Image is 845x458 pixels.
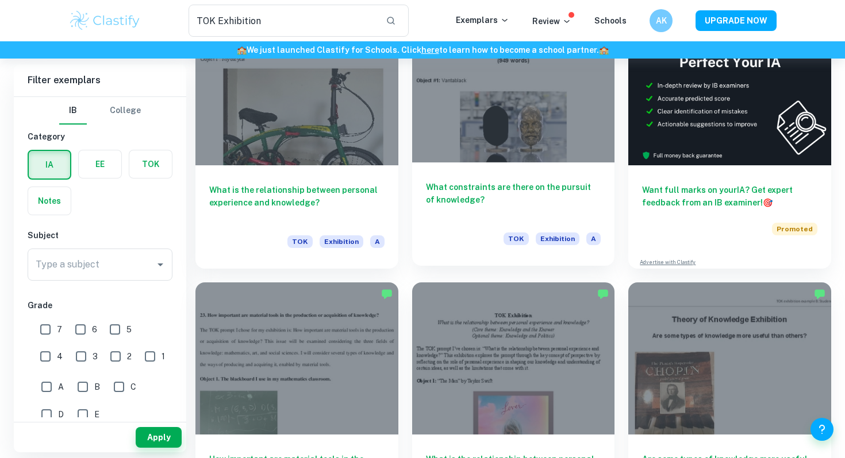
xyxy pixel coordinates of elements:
[599,45,609,55] span: 🏫
[93,350,98,363] span: 3
[421,45,439,55] a: here
[195,14,398,269] a: What is the relationship between personal experience and knowledge?TOKExhibitionA
[642,184,817,209] h6: Want full marks on your IA ? Get expert feedback from an IB examiner!
[287,235,313,248] span: TOK
[532,15,571,28] p: Review
[597,288,609,300] img: Marked
[586,232,601,245] span: A
[152,257,168,273] button: Open
[79,150,121,178] button: EE
[92,323,97,336] span: 6
[237,45,247,55] span: 🏫
[129,150,172,178] button: TOK
[126,323,132,336] span: 5
[655,14,668,27] h6: AK
[811,418,834,441] button: Help and Feedback
[59,97,87,125] button: IB
[209,184,385,222] h6: What is the relationship between personal experience and knowledge?
[28,229,172,242] h6: Subject
[814,288,825,300] img: Marked
[772,223,817,235] span: Promoted
[536,232,579,245] span: Exhibition
[504,232,529,245] span: TOK
[412,14,615,269] a: What constraints are there on the pursuit of knowledge?TOKExhibitionA
[58,381,64,393] span: A
[28,187,71,215] button: Notes
[162,350,165,363] span: 1
[370,235,385,248] span: A
[628,14,831,165] img: Thumbnail
[29,151,70,178] button: IA
[136,427,182,448] button: Apply
[456,14,509,26] p: Exemplars
[696,10,777,31] button: UPGRADE NOW
[94,381,100,393] span: B
[94,408,99,421] span: E
[426,181,601,219] h6: What constraints are there on the pursuit of knowledge?
[68,9,141,32] img: Clastify logo
[320,235,363,248] span: Exhibition
[650,9,673,32] button: AK
[2,44,843,56] h6: We just launched Clastify for Schools. Click to learn how to become a school partner.
[628,14,831,269] a: Want full marks on yourIA? Get expert feedback from an IB examiner!PromotedAdvertise with Clastify
[640,258,696,266] a: Advertise with Clastify
[763,198,773,207] span: 🎯
[57,323,62,336] span: 7
[130,381,136,393] span: C
[57,350,63,363] span: 4
[58,408,64,421] span: D
[381,288,393,300] img: Marked
[594,16,627,25] a: Schools
[59,97,141,125] div: Filter type choice
[110,97,141,125] button: College
[14,64,186,96] h6: Filter exemplars
[127,350,132,363] span: 2
[28,299,172,312] h6: Grade
[189,5,377,37] input: Search for any exemplars...
[28,130,172,143] h6: Category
